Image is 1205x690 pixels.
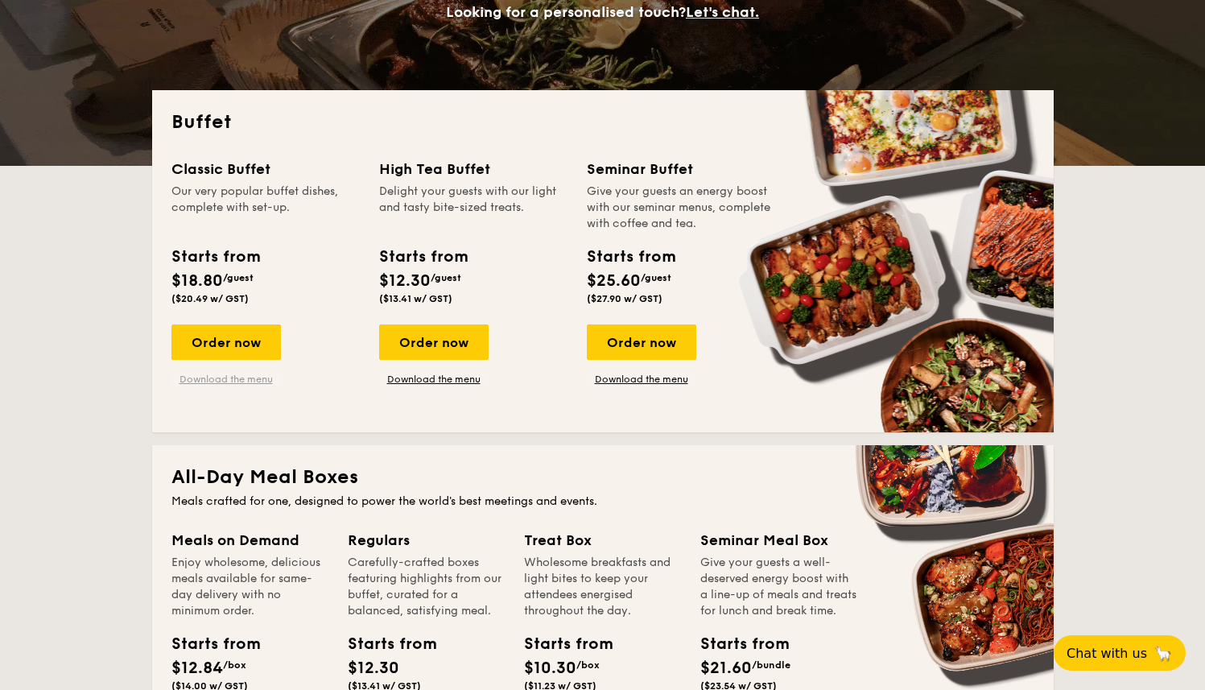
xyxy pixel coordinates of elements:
[171,494,1034,510] div: Meals crafted for one, designed to power the world's best meetings and events.
[379,184,567,232] div: Delight your guests with our light and tasty bite-sized treats.
[348,659,399,678] span: $12.30
[587,184,775,232] div: Give your guests an energy boost with our seminar menus, complete with coffee and tea.
[171,245,259,269] div: Starts from
[524,555,681,619] div: Wholesome breakfasts and light bites to keep your attendees energised throughout the day.
[171,555,328,619] div: Enjoy wholesome, delicious meals available for same-day delivery with no minimum order.
[587,158,775,180] div: Seminar Buffet
[1054,635,1186,671] button: Chat with us🦙
[587,245,675,269] div: Starts from
[379,271,431,291] span: $12.30
[379,373,489,386] a: Download the menu
[700,555,857,619] div: Give your guests a well-deserved energy boost with a line-up of meals and treats for lunch and br...
[379,324,489,360] div: Order now
[171,373,281,386] a: Download the menu
[348,529,505,552] div: Regulars
[379,245,467,269] div: Starts from
[641,272,671,283] span: /guest
[587,324,696,360] div: Order now
[587,271,641,291] span: $25.60
[524,529,681,552] div: Treat Box
[686,3,759,21] span: Let's chat.
[576,659,600,671] span: /box
[1067,646,1147,661] span: Chat with us
[446,3,686,21] span: Looking for a personalised touch?
[171,271,223,291] span: $18.80
[171,158,360,180] div: Classic Buffet
[171,659,223,678] span: $12.84
[700,529,857,552] div: Seminar Meal Box
[348,632,420,656] div: Starts from
[171,184,360,232] div: Our very popular buffet dishes, complete with set-up.
[171,324,281,360] div: Order now
[524,632,596,656] div: Starts from
[700,632,773,656] div: Starts from
[524,659,576,678] span: $10.30
[587,293,662,304] span: ($27.90 w/ GST)
[1153,644,1173,663] span: 🦙
[348,555,505,619] div: Carefully-crafted boxes featuring highlights from our buffet, curated for a balanced, satisfying ...
[223,272,254,283] span: /guest
[171,529,328,552] div: Meals on Demand
[171,465,1034,490] h2: All-Day Meal Boxes
[171,293,249,304] span: ($20.49 w/ GST)
[700,659,752,678] span: $21.60
[379,293,452,304] span: ($13.41 w/ GST)
[223,659,246,671] span: /box
[587,373,696,386] a: Download the menu
[379,158,567,180] div: High Tea Buffet
[171,109,1034,135] h2: Buffet
[752,659,790,671] span: /bundle
[171,632,244,656] div: Starts from
[431,272,461,283] span: /guest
